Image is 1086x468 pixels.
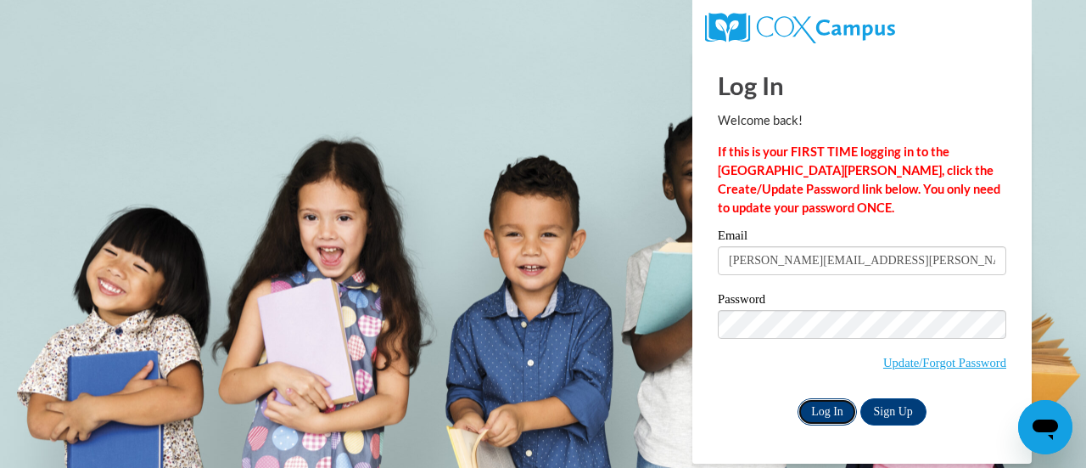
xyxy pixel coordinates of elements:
a: Sign Up [860,398,926,426]
input: Log In [798,398,857,426]
a: Update/Forgot Password [883,356,1006,369]
strong: If this is your FIRST TIME logging in to the [GEOGRAPHIC_DATA][PERSON_NAME], click the Create/Upd... [718,144,1000,215]
img: COX Campus [705,13,895,43]
iframe: Button to launch messaging window [1018,400,1072,454]
h1: Log In [718,68,1006,103]
label: Email [718,229,1006,246]
p: Welcome back! [718,111,1006,130]
label: Password [718,293,1006,310]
